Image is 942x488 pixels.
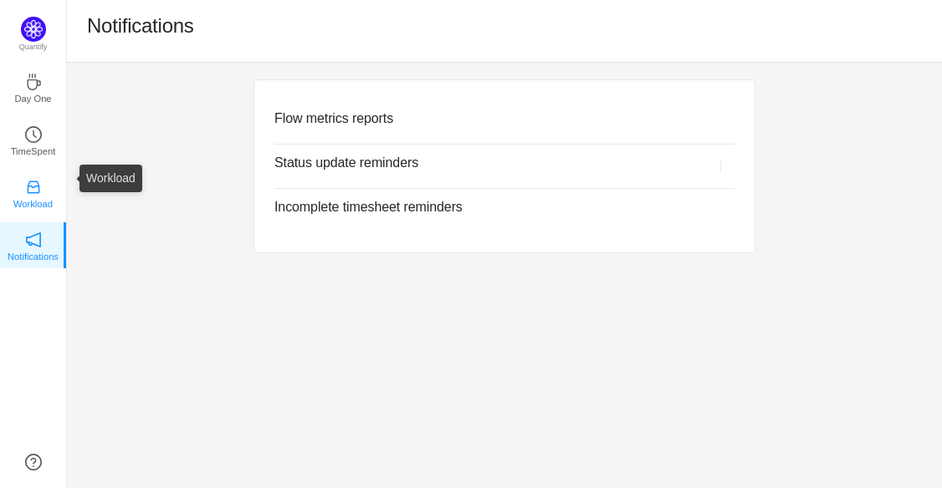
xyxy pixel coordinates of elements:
h3: Flow metrics reports [274,110,688,127]
p: Notifications [8,249,59,264]
a: icon: clock-circleTimeSpent [25,131,42,148]
img: Quantify [21,17,46,42]
a: icon: question-circle [25,454,42,470]
h1: Notifications [87,13,194,38]
a: icon: coffeeDay One [25,79,42,95]
p: TimeSpent [11,144,56,159]
a: icon: notificationNotifications [25,236,42,253]
p: Day One [14,91,51,106]
i: icon: coffee [25,74,42,90]
p: Workload [13,196,53,211]
i: icon: clock-circle [25,126,42,143]
p: Quantify [19,42,48,53]
h3: Incomplete timesheet reminders [274,199,688,216]
i: icon: notification [25,231,42,248]
h3: Status update reminders [274,155,674,171]
a: icon: inboxWorkload [25,184,42,201]
i: icon: inbox [25,179,42,196]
